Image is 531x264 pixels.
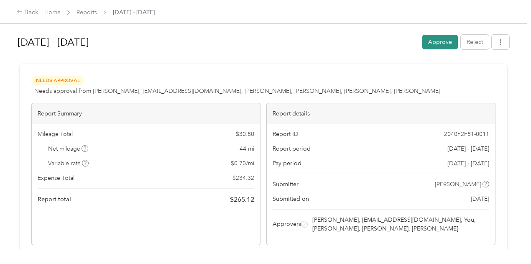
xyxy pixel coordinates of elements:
span: Submitter [273,180,299,189]
span: Net mileage [48,144,89,153]
div: Report Summary [32,103,260,124]
span: Needs approval from [PERSON_NAME], [EMAIL_ADDRESS][DOMAIN_NAME], [PERSON_NAME], [PERSON_NAME], [P... [34,87,440,95]
span: Report total [38,195,71,204]
span: Report period [273,144,311,153]
span: [PERSON_NAME], [EMAIL_ADDRESS][DOMAIN_NAME], You, [PERSON_NAME], [PERSON_NAME], [PERSON_NAME] [312,215,488,233]
button: Reject [461,35,489,49]
div: Report details [267,103,495,124]
span: 44 mi [240,144,254,153]
button: Approve [422,35,458,49]
span: Go to pay period [447,159,489,168]
div: Back [17,8,38,18]
a: Reports [77,9,97,16]
span: Report ID [273,130,299,138]
span: $ 234.32 [232,174,254,182]
span: 2040F2F81-0011 [444,130,489,138]
span: [DATE] - [DATE] [113,8,155,17]
span: [PERSON_NAME] [435,180,481,189]
span: Needs Approval [31,76,84,85]
span: Mileage Total [38,130,73,138]
span: $ 30.80 [236,130,254,138]
span: Expense Total [38,174,74,182]
span: Variable rate [48,159,89,168]
a: Home [44,9,61,16]
span: Pay period [273,159,301,168]
h1: Aug 1 - 31, 2025 [18,32,416,52]
iframe: Everlance-gr Chat Button Frame [484,217,531,264]
span: Approvers [273,220,301,228]
span: $ 265.12 [230,195,254,205]
span: $ 0.70 / mi [231,159,254,168]
span: Submitted on [273,195,309,203]
span: [DATE] [471,195,489,203]
span: [DATE] - [DATE] [447,144,489,153]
